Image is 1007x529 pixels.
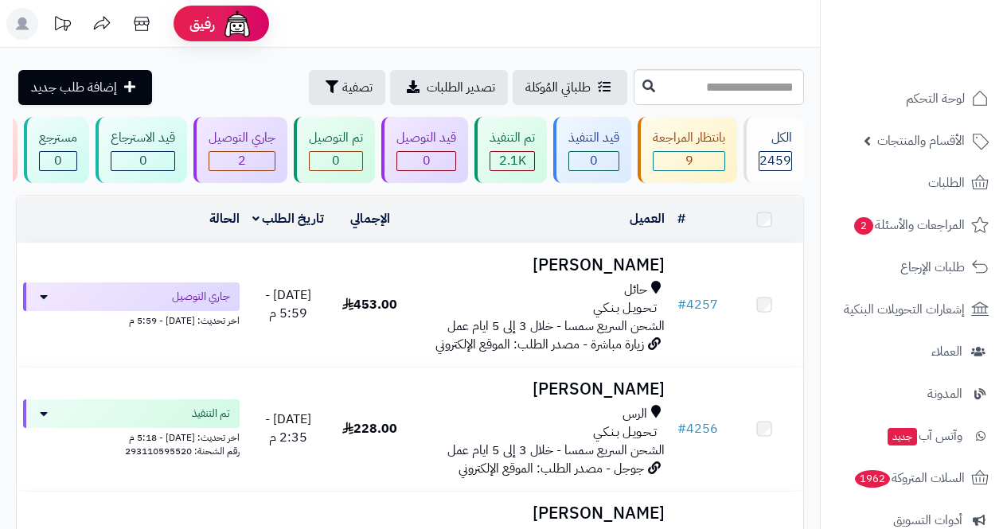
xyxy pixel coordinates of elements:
[397,152,455,170] div: 0
[309,129,363,147] div: تم التوصيل
[906,88,965,110] span: لوحة التحكم
[653,129,725,147] div: بانتظار المراجعة
[111,129,175,147] div: قيد الاسترجاع
[927,383,962,405] span: المدونة
[416,256,665,274] h3: [PERSON_NAME]
[416,504,665,523] h3: [PERSON_NAME]
[40,152,76,170] div: 0
[759,129,792,147] div: الكل
[125,444,240,458] span: رقم الشحنة: 293110595520
[677,419,718,438] a: #4256
[830,248,997,286] a: طلبات الإرجاع
[42,8,82,44] a: تحديثات المنصة
[265,286,311,323] span: [DATE] - 5:59 م
[931,340,962,363] span: العملاء
[759,151,791,170] span: 2459
[853,469,892,488] span: 1962
[447,317,665,336] span: الشحن السريع سمسا - خلال 3 إلى 5 ايام عمل
[23,428,240,445] div: اخر تحديث: [DATE] - 5:18 م
[209,152,275,170] div: 2
[550,117,634,183] a: قيد التنفيذ 0
[342,78,373,97] span: تصفية
[209,209,240,228] a: الحالة
[490,152,534,170] div: 2064
[23,311,240,328] div: اخر تحديث: [DATE] - 5:59 م
[830,80,997,118] a: لوحة التحكم
[654,152,724,170] div: 9
[435,335,644,354] span: زيارة مباشرة - مصدر الطلب: الموقع الإلكتروني
[350,209,390,228] a: الإجمالي
[593,299,657,317] span: تـحـويـل بـنـكـي
[310,152,362,170] div: 0
[740,117,807,183] a: الكل2459
[677,295,718,314] a: #4257
[342,419,397,438] span: 228.00
[423,151,431,170] span: 0
[459,459,644,478] span: جوجل - مصدر الطلب: الموقع الإلكتروني
[853,216,874,235] span: 2
[830,333,997,371] a: العملاء
[471,117,550,183] a: تم التنفيذ 2.1K
[830,164,997,202] a: الطلبات
[853,214,965,236] span: المراجعات والأسئلة
[396,129,456,147] div: قيد التوصيل
[92,117,190,183] a: قيد الاسترجاع 0
[624,281,647,299] span: حائل
[634,117,740,183] a: بانتظار المراجعة 9
[172,289,230,305] span: جاري التوصيل
[677,295,686,314] span: #
[139,151,147,170] span: 0
[309,70,385,105] button: تصفية
[209,129,275,147] div: جاري التوصيل
[332,151,340,170] span: 0
[427,78,495,97] span: تصدير الطلبات
[18,70,152,105] a: إضافة طلب جديد
[221,8,253,40] img: ai-face.png
[342,295,397,314] span: 453.00
[830,375,997,413] a: المدونة
[265,410,311,447] span: [DATE] - 2:35 م
[190,117,291,183] a: جاري التوصيل 2
[490,129,535,147] div: تم التنفيذ
[853,467,965,489] span: السلات المتروكة
[31,78,117,97] span: إضافة طلب جديد
[593,423,657,441] span: تـحـويـل بـنـكـي
[569,152,619,170] div: 0
[677,209,685,228] a: #
[888,428,917,445] span: جديد
[525,78,591,97] span: طلباتي المُوكلة
[499,151,526,170] span: 2.1K
[513,70,627,105] a: طلباتي المُوكلة
[844,298,965,321] span: إشعارات التحويلات البنكية
[877,130,965,152] span: الأقسام والمنتجات
[590,151,598,170] span: 0
[830,290,997,329] a: إشعارات التحويلات البنكية
[900,256,965,278] span: طلبات الإرجاع
[568,129,619,147] div: قيد التنفيذ
[830,206,997,244] a: المراجعات والأسئلة2
[899,12,992,45] img: logo-2.png
[252,209,325,228] a: تاريخ الطلب
[39,129,77,147] div: مسترجع
[378,117,471,183] a: قيد التوصيل 0
[189,14,215,33] span: رفيق
[685,151,693,170] span: 9
[192,406,230,422] span: تم التنفيذ
[830,459,997,497] a: السلات المتروكة1962
[416,380,665,399] h3: [PERSON_NAME]
[677,419,686,438] span: #
[630,209,665,228] a: العميل
[111,152,174,170] div: 0
[928,172,965,194] span: الطلبات
[291,117,378,183] a: تم التوصيل 0
[623,405,647,423] span: الرس
[886,425,962,447] span: وآتس آب
[54,151,62,170] span: 0
[447,441,665,460] span: الشحن السريع سمسا - خلال 3 إلى 5 ايام عمل
[238,151,246,170] span: 2
[21,117,92,183] a: مسترجع 0
[830,417,997,455] a: وآتس آبجديد
[390,70,508,105] a: تصدير الطلبات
